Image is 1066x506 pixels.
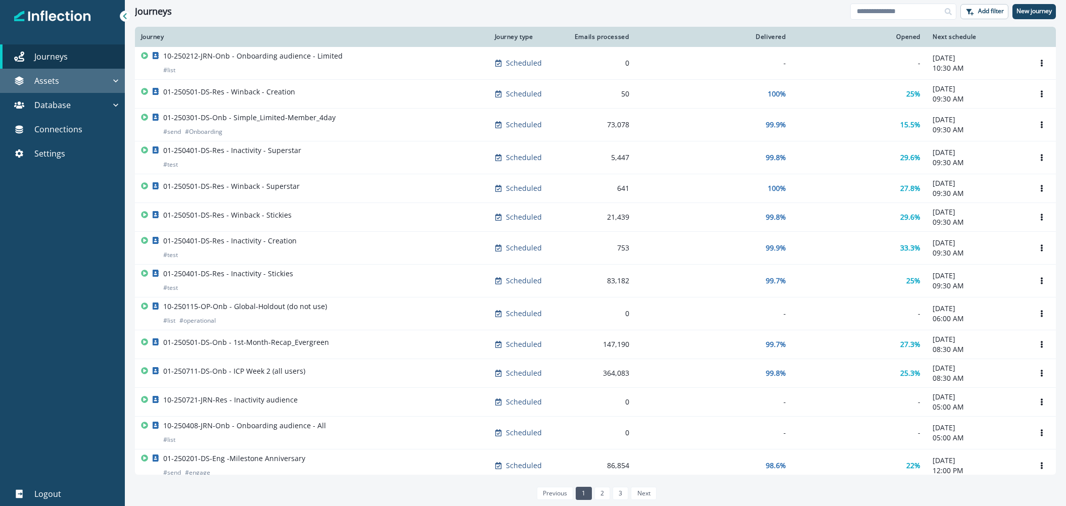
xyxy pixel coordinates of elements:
[1034,273,1050,288] button: Options
[135,141,1056,174] a: 01-250401-DS-Res - Inactivity - Superstar#testScheduled5,44799.8%29.6%[DATE]09:30 AMOptions
[135,417,1056,449] a: 10-250408-JRN-Onb - Onboarding audience - All#listScheduled0--[DATE]05:00 AMOptions
[135,80,1056,109] a: 01-250501-DS-Res - Winback - CreationScheduled50100%25%[DATE]09:30 AMOptions
[571,89,629,99] div: 50
[506,58,542,68] p: Scheduled
[163,468,181,478] p: # send
[163,453,305,464] p: 01-250201-DS-Eng -Milestone Anniversary
[906,276,920,286] p: 25%
[571,428,629,438] div: 0
[1016,8,1052,15] p: New journey
[798,33,920,41] div: Opened
[933,207,1022,217] p: [DATE]
[1034,56,1050,71] button: Options
[933,94,1022,104] p: 09:30 AM
[1034,394,1050,410] button: Options
[571,243,629,253] div: 753
[163,301,327,312] p: 10-250115-OP-Onb - Global-Holdout (do not use)
[506,428,542,438] p: Scheduled
[163,127,181,137] p: # send
[571,368,629,378] div: 364,083
[163,51,343,61] p: 10-250212-JRN-Onb - Onboarding audience - Limited
[933,147,1022,158] p: [DATE]
[571,276,629,286] div: 83,182
[135,330,1056,359] a: 01-250501-DS-Onb - 1st-Month-Recap_EvergreenScheduled147,19099.7%27.3%[DATE]08:30 AMOptions
[766,120,786,130] p: 99.9%
[14,9,91,23] img: Inflection
[900,183,920,193] p: 27.8%
[571,339,629,349] div: 147,190
[933,456,1022,466] p: [DATE]
[1034,366,1050,381] button: Options
[933,363,1022,373] p: [DATE]
[933,392,1022,402] p: [DATE]
[34,99,71,111] p: Database
[163,145,301,156] p: 01-250401-DS-Res - Inactivity - Superstar
[900,120,920,130] p: 15.5%
[933,115,1022,125] p: [DATE]
[506,153,542,163] p: Scheduled
[506,89,542,99] p: Scheduled
[933,402,1022,412] p: 05:00 AM
[163,366,305,376] p: 01-250711-DS-Onb - ICP Week 2 (all users)
[766,243,786,253] p: 99.9%
[135,109,1056,141] a: 01-250301-DS-Onb - Simple_Limited-Member_4day#send#OnboardingScheduled73,07899.9%15.5%[DATE]09:30...
[933,53,1022,63] p: [DATE]
[933,281,1022,291] p: 09:30 AM
[163,421,326,431] p: 10-250408-JRN-Onb - Onboarding audience - All
[1034,240,1050,256] button: Options
[1034,181,1050,196] button: Options
[766,276,786,286] p: 99.7%
[163,181,300,191] p: 01-250501-DS-Res - Winback - Superstar
[798,309,920,319] div: -
[135,232,1056,265] a: 01-250401-DS-Res - Inactivity - Creation#testScheduled75399.9%33.3%[DATE]09:30 AMOptions
[135,388,1056,417] a: 10-250721-JRN-Res - Inactivity audienceScheduled0--[DATE]05:00 AMOptions
[900,212,920,222] p: 29.6%
[641,33,786,41] div: Delivered
[571,309,629,319] div: 0
[163,250,178,260] p: # test
[1034,458,1050,473] button: Options
[933,238,1022,248] p: [DATE]
[163,65,175,75] p: # list
[34,488,61,500] p: Logout
[185,468,210,478] p: # engage
[163,337,329,347] p: 01-250501-DS-Onb - 1st-Month-Recap_Evergreen
[163,113,336,123] p: 01-250301-DS-Onb - Simple_Limited-Member_4day
[135,47,1056,80] a: 10-250212-JRN-Onb - Onboarding audience - Limited#listScheduled0--[DATE]10:30 AMOptions
[1034,306,1050,321] button: Options
[933,423,1022,433] p: [DATE]
[641,397,786,407] div: -
[506,339,542,349] p: Scheduled
[933,466,1022,476] p: 12:00 PM
[163,210,292,220] p: 01-250501-DS-Res - Winback - Stickies
[1034,117,1050,132] button: Options
[766,461,786,471] p: 98.6%
[135,449,1056,482] a: 01-250201-DS-Eng -Milestone Anniversary#send#engageScheduled86,85498.6%22%[DATE]12:00 PMOptions
[933,125,1022,135] p: 09:30 AM
[1012,4,1056,19] button: New journey
[571,58,629,68] div: 0
[900,368,920,378] p: 25.3%
[163,269,293,279] p: 01-250401-DS-Res - Inactivity - Stickies
[768,89,786,99] p: 100%
[506,212,542,222] p: Scheduled
[900,153,920,163] p: 29.6%
[135,297,1056,330] a: 10-250115-OP-Onb - Global-Holdout (do not use)#list#operationalScheduled0--[DATE]06:00 AMOptions
[1034,337,1050,352] button: Options
[576,487,591,500] a: Page 1 is your current page
[798,58,920,68] div: -
[933,314,1022,324] p: 06:00 AM
[933,63,1022,73] p: 10:30 AM
[571,397,629,407] div: 0
[900,339,920,349] p: 27.3%
[933,178,1022,188] p: [DATE]
[933,217,1022,227] p: 09:30 AM
[631,487,656,500] a: Next page
[163,87,295,97] p: 01-250501-DS-Res - Winback - Creation
[906,461,920,471] p: 22%
[933,344,1022,355] p: 08:30 AM
[933,84,1022,94] p: [DATE]
[34,123,82,135] p: Connections
[163,435,175,445] p: # list
[506,243,542,253] p: Scheduled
